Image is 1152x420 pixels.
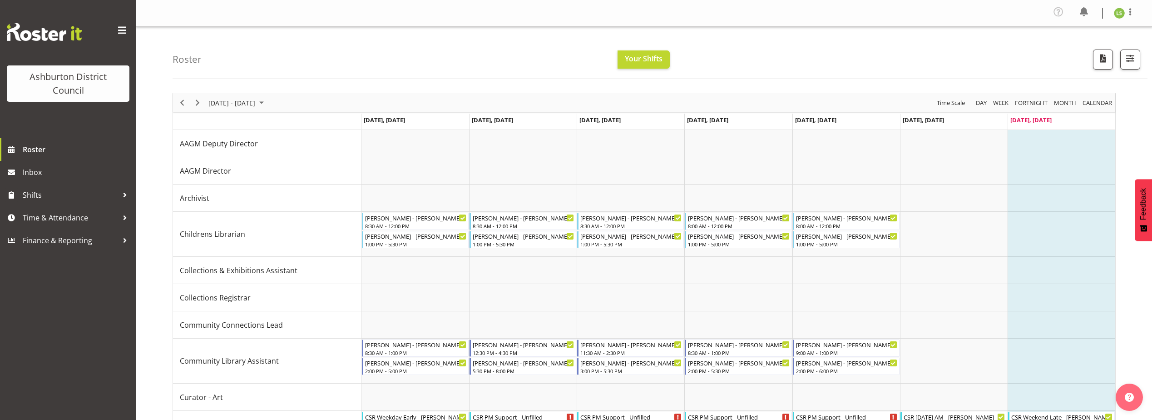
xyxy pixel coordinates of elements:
button: Download a PDF of the roster according to the set date range. [1093,50,1113,70]
div: [PERSON_NAME] - [PERSON_NAME] [688,358,789,367]
div: Community Library Assistant"s event - Stacey Broadbent - Stacey Broadbent Begin From Friday, Sept... [793,358,900,375]
span: Archivist [180,193,209,204]
button: Your Shifts [618,50,670,69]
span: Month [1053,97,1077,109]
button: Timeline Month [1053,97,1078,109]
div: [PERSON_NAME] - [PERSON_NAME] [365,358,466,367]
span: [DATE], [DATE] [579,116,621,124]
div: [PERSON_NAME] - [PERSON_NAME] [473,231,574,240]
span: Your Shifts [625,54,663,64]
div: 1:00 PM - 5:30 PM [580,240,682,248]
h4: Roster [173,54,202,65]
button: Next [192,97,204,109]
div: 1:00 PM - 5:00 PM [796,240,897,248]
div: 1:00 PM - 5:30 PM [365,240,466,248]
img: liam-stewart8677.jpg [1114,8,1125,19]
div: [PERSON_NAME] - [PERSON_NAME] [580,231,682,240]
span: [DATE], [DATE] [795,116,836,124]
div: 8:30 AM - 1:00 PM [365,349,466,356]
td: Community Library Assistant resource [173,339,361,384]
span: Fortnight [1014,97,1048,109]
div: Previous [174,93,190,112]
div: [PERSON_NAME] - [PERSON_NAME] [796,340,897,349]
button: September 01 - 07, 2025 [207,97,268,109]
div: [PERSON_NAME] - [PERSON_NAME] [796,213,897,222]
div: [PERSON_NAME] - [PERSON_NAME] [473,358,574,367]
span: Community Library Assistant [180,355,279,366]
div: [PERSON_NAME] - [PERSON_NAME] [365,213,466,222]
span: [DATE], [DATE] [364,116,405,124]
div: Childrens Librarian"s event - Jonathan Nixon - Jonathan Nixon Begin From Thursday, September 4, 2... [685,231,791,248]
span: calendar [1082,97,1113,109]
span: Week [992,97,1009,109]
div: Community Library Assistant"s event - Stacey Broadbent - Stacey Broadbent Begin From Tuesday, Sep... [470,358,576,375]
div: 2:00 PM - 5:30 PM [688,367,789,375]
td: Curator - Art resource [173,384,361,411]
div: [PERSON_NAME] - [PERSON_NAME] [473,340,574,349]
span: [DATE] - [DATE] [208,97,256,109]
div: 8:30 AM - 12:00 PM [580,222,682,230]
button: Timeline Week [992,97,1010,109]
span: [DATE], [DATE] [903,116,944,124]
div: 8:00 AM - 12:00 PM [688,222,789,230]
div: Community Library Assistant"s event - Stacey Broadbent - Stacey Broadbent Begin From Monday, Sept... [362,340,469,357]
button: Time Scale [935,97,967,109]
button: Fortnight [1014,97,1049,109]
div: [PERSON_NAME] - [PERSON_NAME] [688,213,789,222]
div: [PERSON_NAME] - [PERSON_NAME] [365,340,466,349]
img: help-xxl-2.png [1125,393,1134,402]
div: Childrens Librarian"s event - Jonathan Nixon - Jonathan Nixon Begin From Tuesday, September 2, 20... [470,213,576,230]
span: Shifts [23,188,118,202]
div: [PERSON_NAME] - [PERSON_NAME] [688,231,789,240]
td: Collections & Exhibitions Assistant resource [173,257,361,284]
span: AAGM Deputy Director [180,138,258,149]
span: Community Connections Lead [180,320,283,330]
div: Childrens Librarian"s event - Jonathan Nixon - Jonathan Nixon Begin From Monday, September 1, 202... [362,213,469,230]
td: AAGM Director resource [173,157,361,185]
div: 1:00 PM - 5:30 PM [473,240,574,248]
div: 8:30 AM - 12:00 PM [473,222,574,230]
span: Roster [23,143,132,156]
div: 1:00 PM - 5:00 PM [688,240,789,248]
span: [DATE], [DATE] [1010,116,1052,124]
td: Community Connections Lead resource [173,311,361,339]
div: [PERSON_NAME] - [PERSON_NAME] [796,231,897,240]
div: 11:30 AM - 2:30 PM [580,349,682,356]
span: Childrens Librarian [180,229,245,240]
span: [DATE], [DATE] [687,116,728,124]
td: Childrens Librarian resource [173,212,361,257]
div: Childrens Librarian"s event - Jonathan Nixon - Jonathan Nixon Begin From Friday, September 5, 202... [793,231,900,248]
div: 2:00 PM - 6:00 PM [796,367,897,375]
div: Community Library Assistant"s event - Stacey Broadbent - Stacey Broadbent Begin From Wednesday, S... [577,358,684,375]
div: Childrens Librarian"s event - Jonathan Nixon - Jonathan Nixon Begin From Friday, September 5, 202... [793,213,900,230]
button: Filter Shifts [1120,50,1140,70]
div: [PERSON_NAME] - [PERSON_NAME] [688,340,789,349]
button: Timeline Day [974,97,989,109]
button: Previous [176,97,188,109]
span: Time & Attendance [23,211,118,225]
div: [PERSON_NAME] - [PERSON_NAME] [365,231,466,240]
button: Feedback - Show survey [1135,179,1152,241]
div: 5:30 PM - 8:00 PM [473,367,574,375]
div: [PERSON_NAME] - [PERSON_NAME] [473,213,574,222]
span: Feedback [1139,188,1147,220]
div: [PERSON_NAME] - [PERSON_NAME] [580,213,682,222]
span: Inbox [23,165,132,179]
span: [DATE], [DATE] [472,116,513,124]
span: Curator - Art [180,392,223,403]
div: Childrens Librarian"s event - Jonathan Nixon - Jonathan Nixon Begin From Monday, September 1, 202... [362,231,469,248]
div: 12:30 PM - 4:30 PM [473,349,574,356]
span: Collections & Exhibitions Assistant [180,265,297,276]
div: Community Library Assistant"s event - Stacey Broadbent - Stacey Broadbent Begin From Friday, Sept... [793,340,900,357]
div: Community Library Assistant"s event - Stacey Broadbent - Stacey Broadbent Begin From Thursday, Se... [685,358,791,375]
div: 8:00 AM - 12:00 PM [796,222,897,230]
div: 8:30 AM - 12:00 PM [365,222,466,230]
div: [PERSON_NAME] - [PERSON_NAME] [796,358,897,367]
td: Archivist resource [173,185,361,212]
div: 2:00 PM - 5:00 PM [365,367,466,375]
div: Childrens Librarian"s event - Jonathan Nixon - Jonathan Nixon Begin From Thursday, September 4, 2... [685,213,791,230]
span: Time Scale [936,97,966,109]
div: [PERSON_NAME] - [PERSON_NAME] [580,358,682,367]
div: 3:00 PM - 5:30 PM [580,367,682,375]
div: Community Library Assistant"s event - Stacey Broadbent - Stacey Broadbent Begin From Monday, Sept... [362,358,469,375]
